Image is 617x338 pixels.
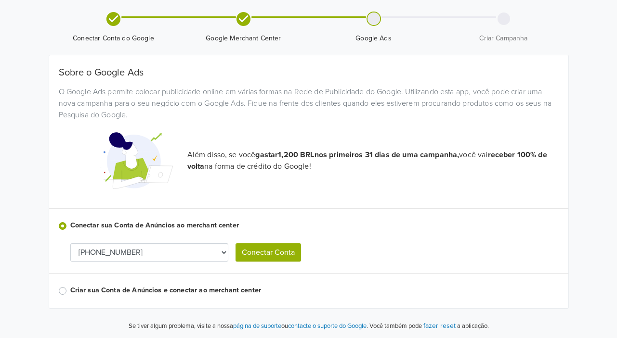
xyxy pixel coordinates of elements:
label: Conectar sua Conta de Anúncios ao merchant center [70,220,559,231]
div: O Google Ads permite colocar publicidade online em várias formas na Rede de Publicidade do Google... [52,86,566,121]
label: Criar sua Conta de Anúncios e conectar ao merchant center [70,285,559,296]
strong: gastar 1,200 BRL nos primeiros 31 dias de uma campanha, [255,150,459,160]
a: página de suporte [233,322,281,330]
span: Criar Campanha [443,34,565,43]
p: Se tiver algum problema, visite a nossa ou . [129,322,368,331]
button: fazer reset [423,320,456,331]
p: Você também pode a aplicação. [368,320,489,331]
a: contacte o suporte do Google [288,322,367,330]
p: Além disso, se você você vai na forma de crédito do Google! [187,149,559,172]
span: Conectar Conta do Google [53,34,175,43]
h5: Sobre o Google Ads [59,67,559,78]
span: Google Merchant Center [183,34,305,43]
img: Google Promotional Codes [101,125,173,197]
span: Google Ads [313,34,435,43]
button: Conectar Conta [236,243,301,262]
